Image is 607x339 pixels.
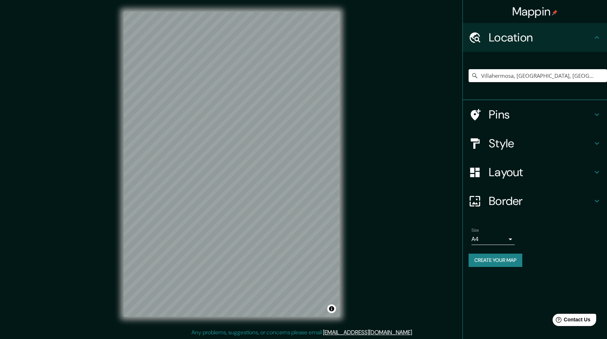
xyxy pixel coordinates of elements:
button: Create your map [469,254,522,267]
h4: Pins [489,107,593,122]
label: Size [471,227,479,233]
h4: Location [489,30,593,45]
input: Pick your city or area [469,69,607,82]
div: Layout [463,158,607,187]
img: pin-icon.png [552,10,558,15]
h4: Style [489,136,593,151]
div: Location [463,23,607,52]
div: Style [463,129,607,158]
button: Toggle attribution [327,304,336,313]
div: Pins [463,100,607,129]
div: Border [463,187,607,215]
iframe: Help widget launcher [543,311,599,331]
a: [EMAIL_ADDRESS][DOMAIN_NAME] [323,329,412,336]
p: Any problems, suggestions, or concerns please email . [191,328,413,337]
h4: Layout [489,165,593,179]
div: A4 [471,233,515,245]
div: . [413,328,414,337]
h4: Mappin [512,4,558,19]
h4: Border [489,194,593,208]
div: . [414,328,416,337]
canvas: Map [124,12,340,317]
